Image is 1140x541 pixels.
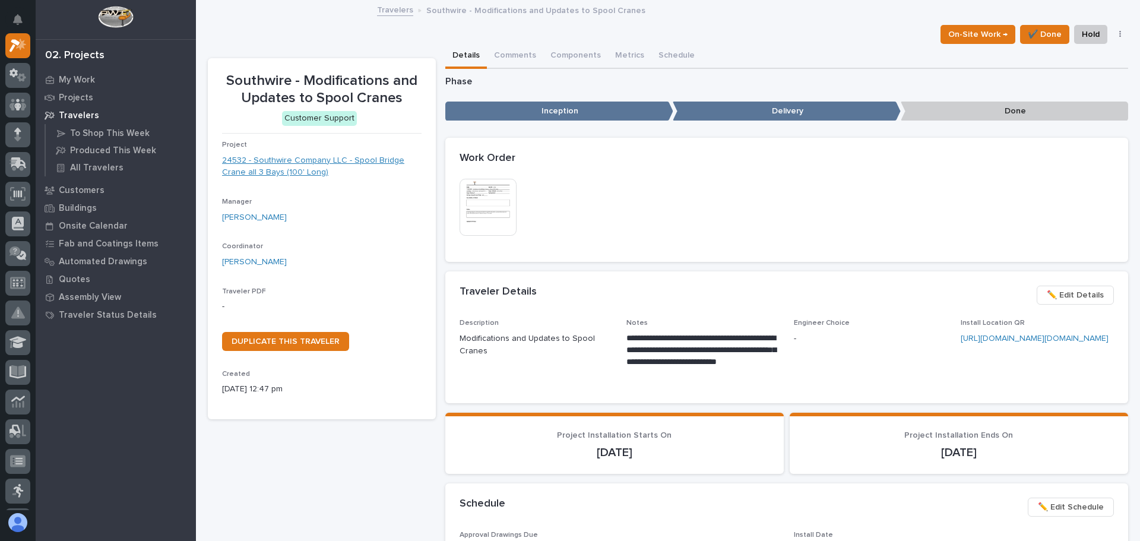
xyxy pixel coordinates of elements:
[45,49,104,62] div: 02. Projects
[36,71,196,88] a: My Work
[901,102,1129,121] p: Done
[222,300,422,313] p: -
[36,270,196,288] a: Quotes
[426,3,645,16] p: Southwire - Modifications and Updates to Spool Cranes
[794,531,833,539] span: Install Date
[36,252,196,270] a: Automated Drawings
[59,292,121,303] p: Assembly View
[445,102,673,121] p: Inception
[15,14,30,33] div: Notifications
[36,288,196,306] a: Assembly View
[59,93,93,103] p: Projects
[460,333,613,357] p: Modifications and Updates to Spool Cranes
[46,125,196,141] a: To Shop This Week
[794,333,947,345] p: -
[557,431,672,439] span: Project Installation Starts On
[1020,25,1069,44] button: ✔️ Done
[222,211,287,224] a: [PERSON_NAME]
[282,111,357,126] div: Customer Support
[59,110,99,121] p: Travelers
[460,319,499,327] span: Description
[46,142,196,159] a: Produced This Week
[59,274,90,285] p: Quotes
[70,128,150,139] p: To Shop This Week
[961,334,1109,343] a: [URL][DOMAIN_NAME][DOMAIN_NAME]
[59,221,128,232] p: Onsite Calendar
[445,76,1129,87] p: Phase
[1082,27,1100,42] span: Hold
[651,44,702,69] button: Schedule
[36,217,196,235] a: Onsite Calendar
[222,198,252,205] span: Manager
[70,145,156,156] p: Produced This Week
[232,337,340,346] span: DUPLICATE THIS TRAVELER
[222,371,250,378] span: Created
[222,256,287,268] a: [PERSON_NAME]
[377,2,413,16] a: Travelers
[608,44,651,69] button: Metrics
[460,286,537,299] h2: Traveler Details
[36,235,196,252] a: Fab and Coatings Items
[36,306,196,324] a: Traveler Status Details
[673,102,901,121] p: Delivery
[222,154,422,179] a: 24532 - Southwire Company LLC - Spool Bridge Crane all 3 Bays (100' Long)
[59,239,159,249] p: Fab and Coatings Items
[222,332,349,351] a: DUPLICATE THIS TRAVELER
[222,72,422,107] p: Southwire - Modifications and Updates to Spool Cranes
[222,141,247,148] span: Project
[626,319,648,327] span: Notes
[1074,25,1107,44] button: Hold
[1028,498,1114,517] button: ✏️ Edit Schedule
[36,181,196,199] a: Customers
[487,44,543,69] button: Comments
[948,27,1008,42] span: On-Site Work →
[1028,27,1062,42] span: ✔️ Done
[59,310,157,321] p: Traveler Status Details
[46,159,196,176] a: All Travelers
[940,25,1015,44] button: On-Site Work →
[460,498,505,511] h2: Schedule
[5,7,30,32] button: Notifications
[222,243,263,250] span: Coordinator
[804,445,1114,460] p: [DATE]
[1037,286,1114,305] button: ✏️ Edit Details
[59,185,104,196] p: Customers
[36,199,196,217] a: Buildings
[222,383,422,396] p: [DATE] 12:47 pm
[36,106,196,124] a: Travelers
[961,319,1025,327] span: Install Location QR
[445,44,487,69] button: Details
[543,44,608,69] button: Components
[5,510,30,535] button: users-avatar
[59,257,147,267] p: Automated Drawings
[1047,288,1104,302] span: ✏️ Edit Details
[36,88,196,106] a: Projects
[460,531,538,539] span: Approval Drawings Due
[904,431,1013,439] span: Project Installation Ends On
[460,152,515,165] h2: Work Order
[98,6,133,28] img: Workspace Logo
[794,319,850,327] span: Engineer Choice
[59,203,97,214] p: Buildings
[1038,500,1104,514] span: ✏️ Edit Schedule
[222,288,266,295] span: Traveler PDF
[59,75,95,86] p: My Work
[460,445,769,460] p: [DATE]
[70,163,123,173] p: All Travelers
